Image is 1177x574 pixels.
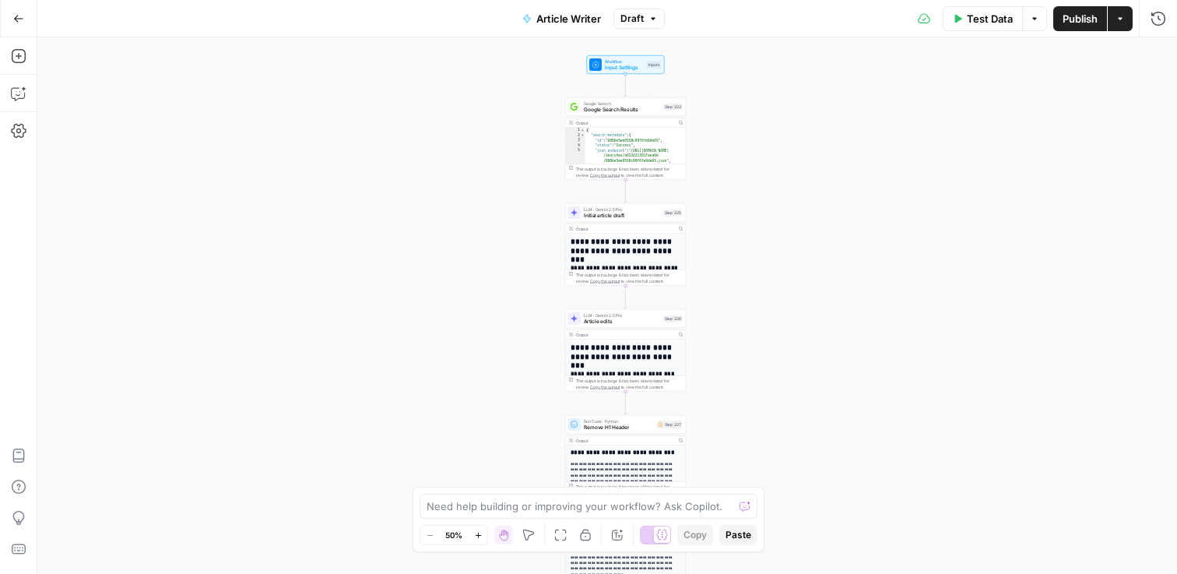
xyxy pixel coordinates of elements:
[513,6,610,31] button: Article Writer
[576,166,683,178] div: This output is too large & has been abbreviated for review. to view the full content.
[590,279,620,283] span: Copy the output
[663,104,683,111] div: Step 223
[584,424,654,431] span: Remove H1 Header
[584,100,660,107] span: Google Search
[943,6,1022,31] button: Test Data
[566,143,585,149] div: 4
[576,438,674,444] div: Output
[576,226,674,232] div: Output
[576,332,674,338] div: Output
[620,12,644,26] span: Draft
[536,11,601,26] span: Article Writer
[584,212,660,220] span: Initial article draft
[565,97,686,180] div: Google SearchGoogle Search ResultsStep 223Output{ "search_metadata":{ "id":"688be5ee0558c09f0fe9d...
[445,529,462,541] span: 50%
[624,286,627,308] g: Edge from step_225 to step_226
[576,484,683,496] div: This output is too large & has been abbreviated for review. to view the full content.
[590,173,620,178] span: Copy the output
[624,180,627,202] g: Edge from step_223 to step_225
[581,128,585,133] span: Toggle code folding, rows 1 through 212
[581,133,585,139] span: Toggle code folding, rows 2 through 12
[657,421,683,428] div: Step 227
[1063,11,1098,26] span: Publish
[624,74,627,97] g: Edge from start to step_223
[584,418,654,424] span: Run Code · Python
[726,528,751,542] span: Paste
[613,9,665,29] button: Draft
[590,385,620,389] span: Copy the output
[565,55,686,74] div: WorkflowInput SettingsInputs
[566,133,585,139] div: 2
[566,148,585,164] div: 5
[584,318,660,326] span: Article edits
[683,528,707,542] span: Copy
[576,378,683,390] div: This output is too large & has been abbreviated for review. to view the full content.
[584,106,660,114] span: Google Search Results
[566,138,585,143] div: 3
[576,120,674,126] div: Output
[1053,6,1107,31] button: Publish
[624,392,627,414] g: Edge from step_226 to step_227
[663,315,683,322] div: Step 226
[647,62,662,69] div: Inputs
[576,272,683,284] div: This output is too large & has been abbreviated for review. to view the full content.
[566,128,585,133] div: 1
[584,206,660,213] span: LLM · Gemini 2.5 Pro
[677,525,713,545] button: Copy
[967,11,1013,26] span: Test Data
[663,210,683,217] div: Step 225
[605,64,644,72] span: Input Settings
[719,525,757,545] button: Paste
[605,58,644,65] span: Workflow
[584,312,660,319] span: LLM · Gemini 2.5 Pro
